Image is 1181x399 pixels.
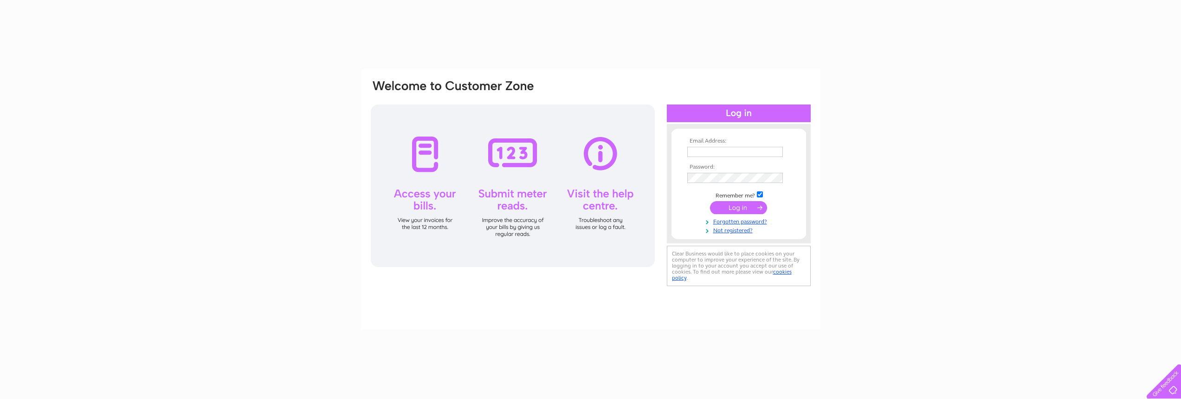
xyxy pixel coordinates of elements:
a: Not registered? [687,225,793,234]
th: Email Address: [685,138,793,144]
td: Remember me? [685,190,793,199]
input: Submit [710,201,767,214]
div: Clear Business would like to place cookies on your computer to improve your experience of the sit... [667,246,811,286]
th: Password: [685,164,793,170]
a: Forgotten password? [687,216,793,225]
a: cookies policy [672,268,792,281]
